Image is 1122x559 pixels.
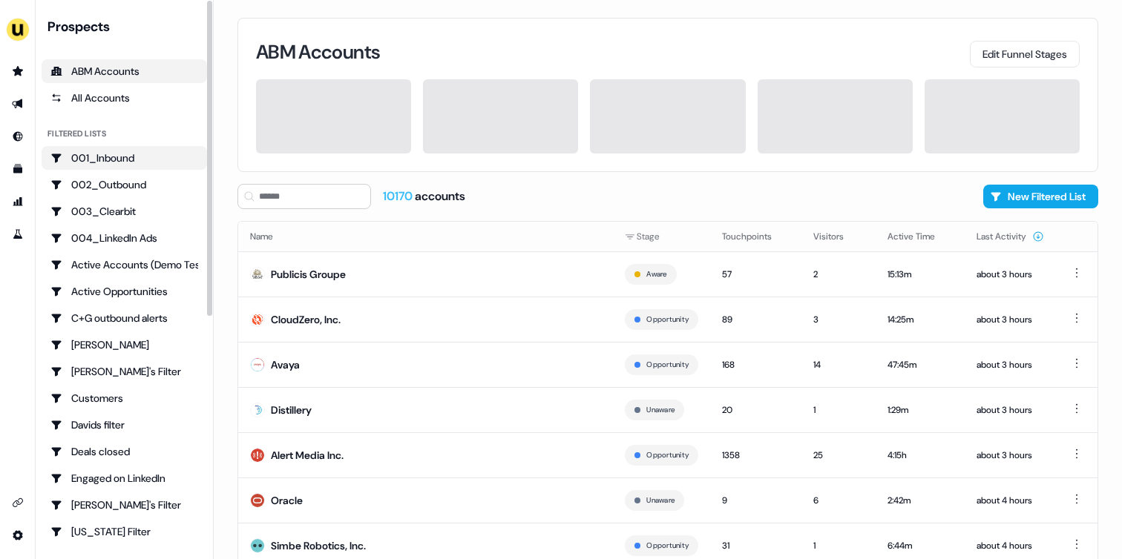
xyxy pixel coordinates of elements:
[888,448,953,463] div: 4:15h
[646,403,675,417] button: Unaware
[50,524,198,539] div: [US_STATE] Filter
[50,150,198,165] div: 001_Inbound
[50,337,198,352] div: [PERSON_NAME]
[42,413,207,437] a: Go to Davids filter
[888,538,953,553] div: 6:44m
[970,41,1080,67] button: Edit Funnel Stages
[50,231,198,245] div: 004_LinkedIn Ads
[47,128,106,140] div: Filtered lists
[983,185,1098,208] button: New Filtered List
[383,188,415,204] span: 10170
[42,59,207,83] a: ABM Accounts
[50,444,198,459] div: Deals closed
[888,223,953,250] button: Active Time
[42,520,207,543] a: Go to Georgia Filter
[6,59,30,83] a: Go to prospects
[42,173,207,196] a: Go to 002_Outbound
[888,403,953,417] div: 1:29m
[50,417,198,432] div: Davids filter
[271,312,341,327] div: CloudZero, Inc.
[50,364,198,379] div: [PERSON_NAME]'s Filter
[722,493,790,508] div: 9
[888,357,953,372] div: 47:45m
[42,146,207,170] a: Go to 001_Inbound
[646,449,689,462] button: Opportunity
[722,357,790,372] div: 168
[977,223,1044,250] button: Last Activity
[646,494,675,507] button: Unaware
[42,493,207,517] a: Go to Geneviève's Filter
[271,493,303,508] div: Oracle
[50,204,198,219] div: 003_Clearbit
[50,471,198,486] div: Engaged on LinkedIn
[256,42,380,62] h3: ABM Accounts
[6,92,30,116] a: Go to outbound experience
[977,538,1044,553] div: about 4 hours
[888,312,953,327] div: 14:25m
[47,18,207,36] div: Prospects
[813,357,864,372] div: 14
[50,497,198,512] div: [PERSON_NAME]'s Filter
[722,448,790,463] div: 1358
[238,222,613,251] th: Name
[6,523,30,547] a: Go to integrations
[813,223,862,250] button: Visitors
[42,199,207,223] a: Go to 003_Clearbit
[646,313,689,326] button: Opportunity
[646,539,689,552] button: Opportunity
[977,448,1044,463] div: about 3 hours
[977,357,1044,372] div: about 3 hours
[6,491,30,515] a: Go to integrations
[271,403,312,417] div: Distillery
[646,268,666,281] button: Aware
[888,493,953,508] div: 2:42m
[42,253,207,277] a: Go to Active Accounts (Demo Test)
[813,403,864,417] div: 1
[383,188,465,205] div: accounts
[42,466,207,490] a: Go to Engaged on LinkedIn
[42,226,207,250] a: Go to 004_LinkedIn Ads
[6,190,30,214] a: Go to attribution
[722,267,790,282] div: 57
[271,357,300,372] div: Avaya
[271,267,346,282] div: Publicis Groupe
[50,64,198,79] div: ABM Accounts
[888,267,953,282] div: 15:13m
[42,306,207,330] a: Go to C+G outbound alerts
[813,448,864,463] div: 25
[42,386,207,410] a: Go to Customers
[42,440,207,463] a: Go to Deals closed
[50,257,198,272] div: Active Accounts (Demo Test)
[6,157,30,181] a: Go to templates
[42,86,207,110] a: All accounts
[6,125,30,148] a: Go to Inbound
[6,222,30,246] a: Go to experiments
[813,538,864,553] div: 1
[625,229,698,244] div: Stage
[50,284,198,299] div: Active Opportunities
[977,403,1044,417] div: about 3 hours
[722,403,790,417] div: 20
[50,391,198,406] div: Customers
[813,267,864,282] div: 2
[50,90,198,105] div: All Accounts
[271,538,366,553] div: Simbe Robotics, Inc.
[722,538,790,553] div: 31
[42,333,207,357] a: Go to Charlotte Stone
[977,493,1044,508] div: about 4 hours
[50,177,198,192] div: 002_Outbound
[50,311,198,325] div: C+G outbound alerts
[271,448,344,463] div: Alert Media Inc.
[813,493,864,508] div: 6
[42,279,207,303] a: Go to Active Opportunities
[977,312,1044,327] div: about 3 hours
[42,360,207,383] a: Go to Charlotte's Filter
[722,223,790,250] button: Touchpoints
[722,312,790,327] div: 89
[977,267,1044,282] div: about 3 hours
[813,312,864,327] div: 3
[646,358,689,371] button: Opportunity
